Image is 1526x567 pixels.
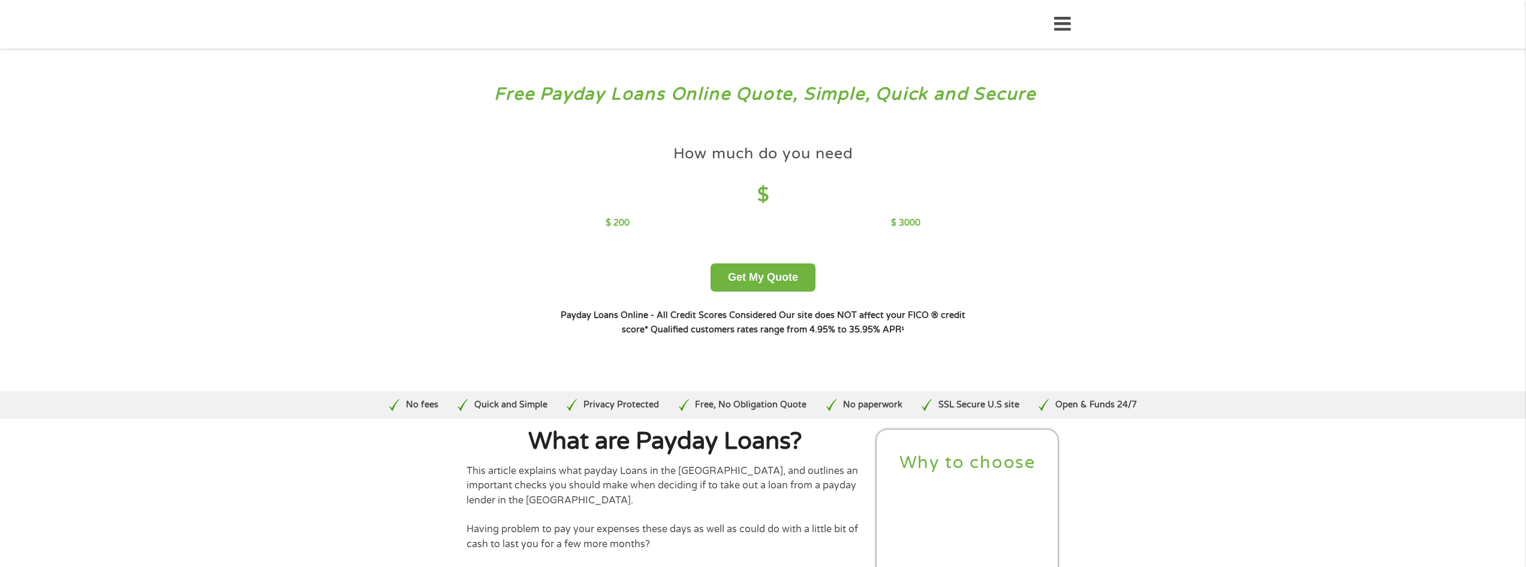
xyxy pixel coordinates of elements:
p: Open & Funds 24/7 [1055,398,1137,412]
p: Free, No Obligation Quote [695,398,806,412]
p: SSL Secure U.S site [938,398,1019,412]
p: $ 3000 [891,217,920,230]
h2: Why to choose [887,452,1049,474]
p: No paperwork [843,398,902,412]
p: No fees [406,398,438,412]
p: Privacy Protected [583,398,659,412]
strong: Qualified customers rates range from 4.95% to 35.95% APR¹ [651,325,904,335]
p: Having problem to pay your expenses these days as well as could do with a little bit of cash to l... [466,522,865,551]
p: This article explains what payday Loans in the [GEOGRAPHIC_DATA], and outlines an important check... [466,464,865,508]
h4: $ [606,183,920,208]
h4: How much do you need [673,144,853,164]
h1: What are Payday Loans? [466,430,865,454]
p: Quick and Simple [474,398,547,412]
strong: Our site does NOT affect your FICO ® credit score* [622,310,965,335]
h3: Free Payday Loans Online Quote, Simple, Quick and Secure [35,83,1492,106]
strong: Payday Loans Online - All Credit Scores Considered [561,310,776,320]
p: $ 200 [606,217,630,230]
button: Get My Quote [711,263,815,292]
